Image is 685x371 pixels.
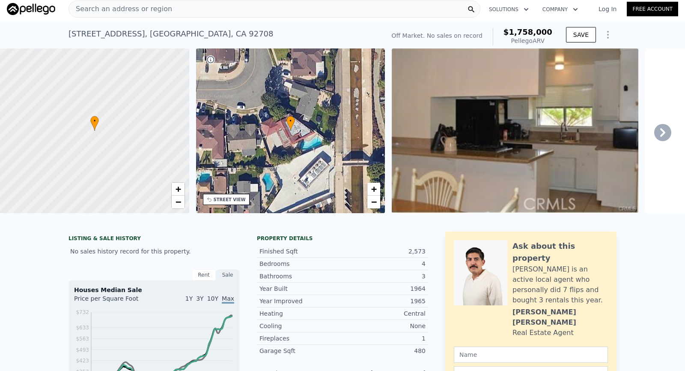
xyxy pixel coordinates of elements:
[259,259,342,268] div: Bedrooms
[257,235,428,242] div: Property details
[627,2,678,16] a: Free Account
[7,3,55,15] img: Pellego
[342,334,426,343] div: 1
[259,334,342,343] div: Fireplaces
[512,264,608,305] div: [PERSON_NAME] is an active local agent who personally did 7 flips and bought 3 rentals this year.
[222,295,234,304] span: Max
[503,27,552,36] span: $1,758,000
[512,240,608,264] div: Ask about this property
[172,196,185,208] a: Zoom out
[342,284,426,293] div: 1964
[214,196,246,203] div: STREET VIEW
[367,196,380,208] a: Zoom out
[175,196,181,207] span: −
[371,196,377,207] span: −
[196,295,203,302] span: 3Y
[367,183,380,196] a: Zoom in
[76,325,89,331] tspan: $633
[512,307,608,328] div: [PERSON_NAME] [PERSON_NAME]
[286,116,295,131] div: •
[536,2,585,17] button: Company
[90,117,99,125] span: •
[259,322,342,330] div: Cooling
[74,286,234,294] div: Houses Median Sale
[76,358,89,364] tspan: $423
[74,294,154,308] div: Price per Square Foot
[286,117,295,125] span: •
[342,247,426,256] div: 2,573
[342,272,426,281] div: 3
[342,259,426,268] div: 4
[512,328,574,338] div: Real Estate Agent
[207,295,218,302] span: 10Y
[68,244,240,259] div: No sales history record for this property.
[68,235,240,244] div: LISTING & SALE HISTORY
[216,269,240,281] div: Sale
[192,269,216,281] div: Rent
[342,347,426,355] div: 480
[259,297,342,305] div: Year Improved
[68,28,274,40] div: [STREET_ADDRESS] , [GEOGRAPHIC_DATA] , CA 92708
[259,309,342,318] div: Heating
[482,2,536,17] button: Solutions
[392,48,638,213] img: Sale: null Parcel: 63513510
[503,36,552,45] div: Pellego ARV
[259,284,342,293] div: Year Built
[259,272,342,281] div: Bathrooms
[342,297,426,305] div: 1965
[69,4,172,14] span: Search an address or region
[566,27,596,42] button: SAVE
[76,347,89,353] tspan: $493
[599,26,616,43] button: Show Options
[76,336,89,342] tspan: $563
[175,184,181,194] span: +
[172,183,185,196] a: Zoom in
[392,31,482,40] div: Off Market. No sales on record
[342,309,426,318] div: Central
[90,116,99,131] div: •
[185,295,193,302] span: 1Y
[259,347,342,355] div: Garage Sqft
[76,309,89,315] tspan: $732
[259,247,342,256] div: Finished Sqft
[454,347,608,363] input: Name
[342,322,426,330] div: None
[371,184,377,194] span: +
[588,5,627,13] a: Log In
